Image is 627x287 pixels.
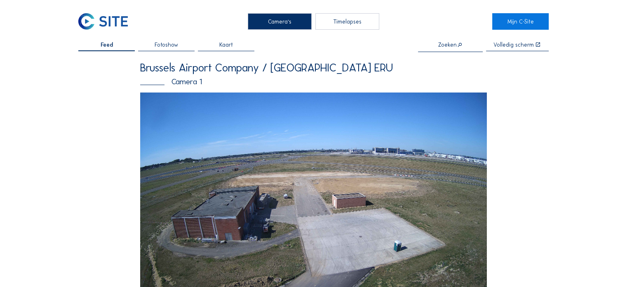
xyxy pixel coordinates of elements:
[219,42,233,48] span: Kaart
[493,42,534,48] div: Volledig scherm
[248,13,312,30] div: Camera's
[140,62,487,73] div: Brussels Airport Company / [GEOGRAPHIC_DATA] ERU
[101,42,113,48] span: Feed
[492,13,549,30] a: Mijn C-Site
[315,13,379,30] div: Timelapses
[155,42,178,48] span: Fotoshow
[78,13,127,30] img: C-SITE Logo
[140,78,487,86] div: Camera 1
[78,13,135,30] a: C-SITE Logo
